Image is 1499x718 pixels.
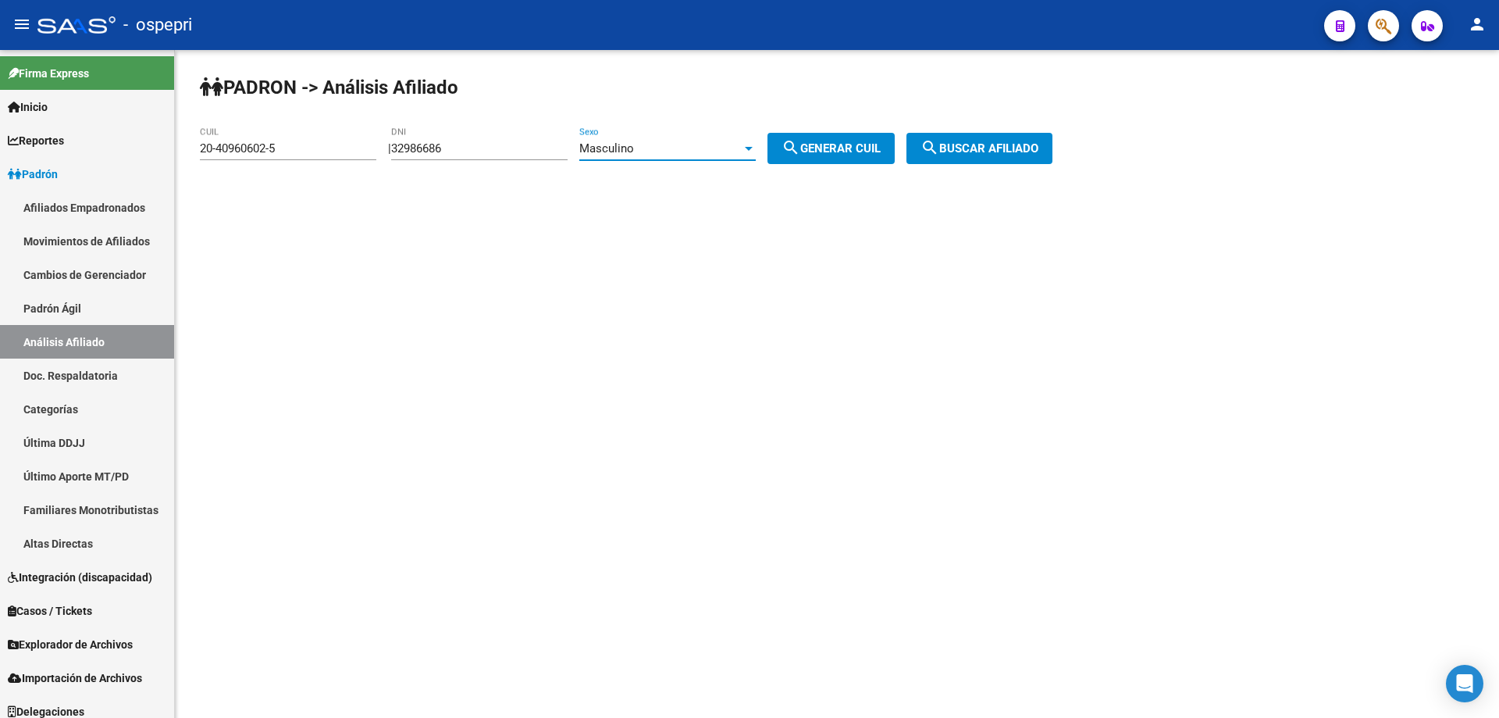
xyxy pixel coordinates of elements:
[8,166,58,183] span: Padrón
[906,133,1052,164] button: Buscar afiliado
[782,138,800,157] mat-icon: search
[12,15,31,34] mat-icon: menu
[782,141,881,155] span: Generar CUIL
[1468,15,1487,34] mat-icon: person
[8,636,133,653] span: Explorador de Archivos
[8,670,142,687] span: Importación de Archivos
[1446,665,1483,702] div: Open Intercom Messenger
[8,65,89,82] span: Firma Express
[388,141,906,155] div: |
[8,569,152,586] span: Integración (discapacidad)
[123,8,192,42] span: - ospepri
[8,98,48,116] span: Inicio
[920,138,939,157] mat-icon: search
[920,141,1038,155] span: Buscar afiliado
[767,133,895,164] button: Generar CUIL
[8,132,64,149] span: Reportes
[579,141,634,155] span: Masculino
[8,602,92,620] span: Casos / Tickets
[200,77,458,98] strong: PADRON -> Análisis Afiliado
